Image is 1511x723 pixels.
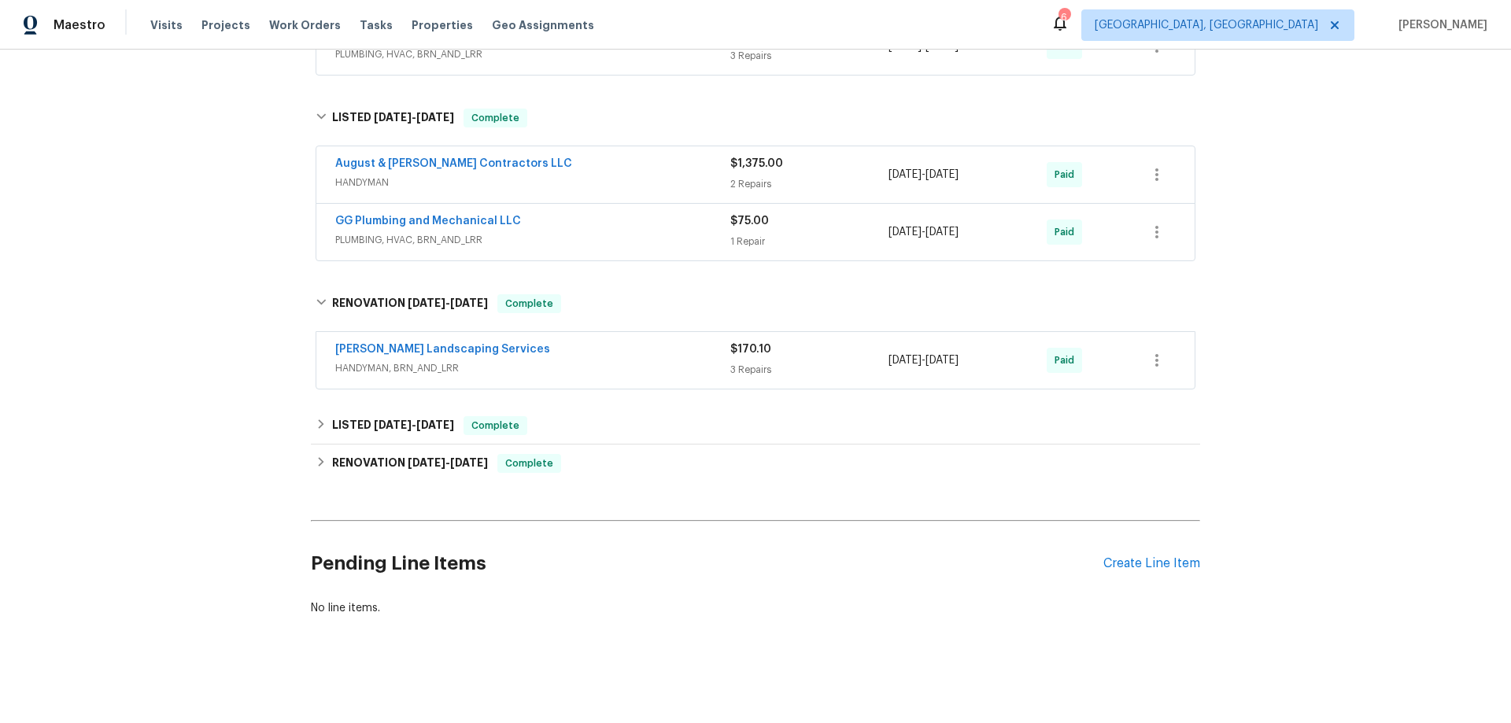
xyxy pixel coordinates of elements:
[450,297,488,308] span: [DATE]
[408,297,488,308] span: -
[888,227,922,238] span: [DATE]
[311,600,1200,616] div: No line items.
[888,352,959,368] span: -
[730,176,888,192] div: 2 Repairs
[1058,9,1070,25] div: 6
[416,419,454,430] span: [DATE]
[925,169,959,180] span: [DATE]
[465,110,526,126] span: Complete
[408,297,445,308] span: [DATE]
[1392,17,1487,33] span: [PERSON_NAME]
[730,362,888,378] div: 3 Repairs
[335,344,550,355] a: [PERSON_NAME] Landscaping Services
[201,17,250,33] span: Projects
[335,216,521,227] a: GG Plumbing and Mechanical LLC
[374,419,454,430] span: -
[1055,352,1081,368] span: Paid
[332,416,454,435] h6: LISTED
[360,20,393,31] span: Tasks
[269,17,341,33] span: Work Orders
[730,234,888,249] div: 1 Repair
[332,294,488,313] h6: RENOVATION
[335,360,730,376] span: HANDYMAN, BRN_AND_LRR
[465,418,526,433] span: Complete
[408,457,488,468] span: -
[1055,224,1081,240] span: Paid
[499,296,560,312] span: Complete
[888,224,959,240] span: -
[925,227,959,238] span: [DATE]
[311,444,1200,482] div: RENOVATION [DATE]-[DATE]Complete
[54,17,105,33] span: Maestro
[1095,17,1318,33] span: [GEOGRAPHIC_DATA], [GEOGRAPHIC_DATA]
[311,279,1200,329] div: RENOVATION [DATE]-[DATE]Complete
[499,456,560,471] span: Complete
[374,112,412,123] span: [DATE]
[332,109,454,127] h6: LISTED
[332,454,488,473] h6: RENOVATION
[150,17,183,33] span: Visits
[311,407,1200,444] div: LISTED [DATE]-[DATE]Complete
[311,93,1200,143] div: LISTED [DATE]-[DATE]Complete
[492,17,594,33] span: Geo Assignments
[416,112,454,123] span: [DATE]
[335,46,730,62] span: PLUMBING, HVAC, BRN_AND_LRR
[925,355,959,366] span: [DATE]
[374,112,454,123] span: -
[412,17,473,33] span: Properties
[335,175,730,190] span: HANDYMAN
[888,169,922,180] span: [DATE]
[730,344,771,355] span: $170.10
[888,355,922,366] span: [DATE]
[730,48,888,64] div: 3 Repairs
[1055,167,1081,183] span: Paid
[1103,556,1200,571] div: Create Line Item
[335,232,730,248] span: PLUMBING, HVAC, BRN_AND_LRR
[335,158,572,169] a: August & [PERSON_NAME] Contractors LLC
[730,216,769,227] span: $75.00
[408,457,445,468] span: [DATE]
[730,158,783,169] span: $1,375.00
[311,527,1103,600] h2: Pending Line Items
[374,419,412,430] span: [DATE]
[888,167,959,183] span: -
[450,457,488,468] span: [DATE]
